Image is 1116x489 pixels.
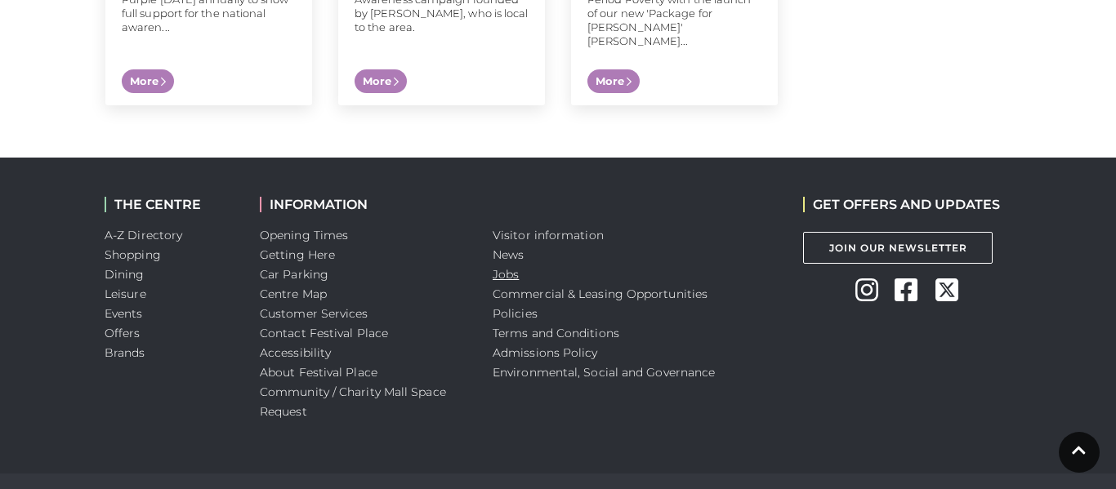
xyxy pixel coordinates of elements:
[260,385,446,419] a: Community / Charity Mall Space Request
[493,365,715,380] a: Environmental, Social and Governance
[105,228,182,242] a: A-Z Directory
[105,287,146,301] a: Leisure
[105,267,145,282] a: Dining
[260,228,348,242] a: Opening Times
[493,326,619,340] a: Terms and Conditions
[260,247,335,262] a: Getting Here
[105,247,161,262] a: Shopping
[493,267,519,282] a: Jobs
[493,247,524,262] a: News
[493,306,538,321] a: Policies
[105,197,235,212] h2: THE CENTRE
[260,306,368,321] a: Customer Services
[803,197,1000,212] h2: GET OFFERS AND UPDATES
[803,232,993,264] a: Join Our Newsletter
[493,287,708,301] a: Commercial & Leasing Opportunities
[260,365,377,380] a: About Festival Place
[355,69,407,94] span: More
[587,69,640,94] span: More
[105,306,143,321] a: Events
[105,345,145,360] a: Brands
[260,345,331,360] a: Accessibility
[260,287,327,301] a: Centre Map
[105,326,141,340] a: Offers
[493,228,604,242] a: Visitor information
[122,69,174,94] span: More
[260,197,468,212] h2: INFORMATION
[260,267,328,282] a: Car Parking
[260,326,388,340] a: Contact Festival Place
[493,345,598,360] a: Admissions Policy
